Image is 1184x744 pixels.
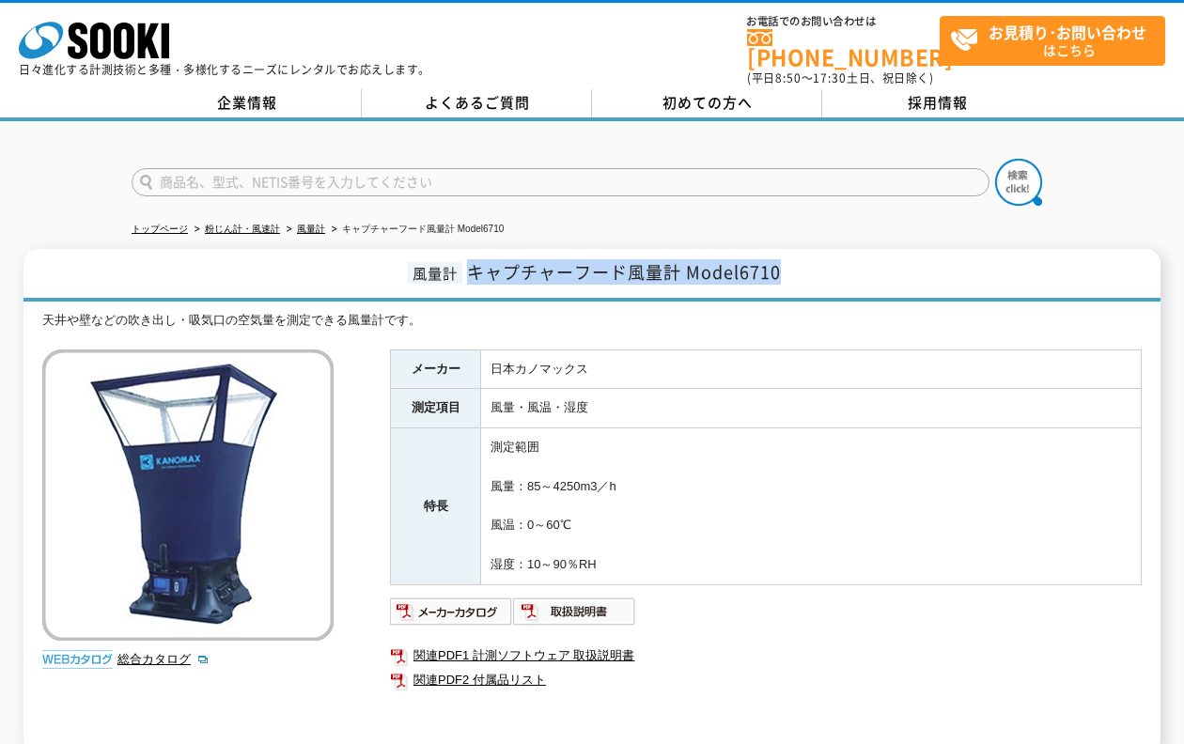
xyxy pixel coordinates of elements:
[390,668,1142,692] a: 関連PDF2 付属品リスト
[19,64,430,75] p: 日々進化する計測技術と多種・多様化するニーズにレンタルでお応えします。
[592,89,822,117] a: 初めての方へ
[467,259,781,285] span: キャプチャーフード風量計 Model6710
[390,643,1142,668] a: 関連PDF1 計測ソフトウェア 取扱説明書
[995,159,1042,206] img: btn_search.png
[132,89,362,117] a: 企業情報
[362,89,592,117] a: よくあるご質問
[747,16,940,27] span: お電話でのお問い合わせは
[42,349,334,641] img: キャプチャーフード風量計 Model6710
[513,609,636,623] a: 取扱説明書
[662,92,753,113] span: 初めての方へ
[391,389,481,428] th: 測定項目
[747,29,940,68] a: [PHONE_NUMBER]
[117,652,210,666] a: 総合カタログ
[481,349,1142,389] td: 日本カノマックス
[328,220,504,240] li: キャプチャーフード風量計 Model6710
[42,311,1142,331] div: 天井や壁などの吹き出し・吸気口の空気量を測定できる風量計です。
[747,70,933,86] span: (平日 ～ 土日、祝日除く)
[940,16,1165,66] a: お見積り･お問い合わせはこちら
[775,70,802,86] span: 8:50
[391,349,481,389] th: メーカー
[481,389,1142,428] td: 風量・風温・湿度
[390,597,513,627] img: メーカーカタログ
[297,224,325,234] a: 風量計
[42,650,113,669] img: webカタログ
[989,21,1146,43] strong: お見積り･お問い合わせ
[950,17,1164,64] span: はこちら
[822,89,1052,117] a: 採用情報
[132,224,188,234] a: トップページ
[205,224,280,234] a: 粉じん計・風速計
[132,168,989,196] input: 商品名、型式、NETIS番号を入力してください
[481,428,1142,585] td: 測定範囲 風量：85～4250m3／h 風温：0～60℃ 湿度：10～90％RH
[513,597,636,627] img: 取扱説明書
[390,609,513,623] a: メーカーカタログ
[813,70,847,86] span: 17:30
[391,428,481,585] th: 特長
[408,262,462,284] span: 風量計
